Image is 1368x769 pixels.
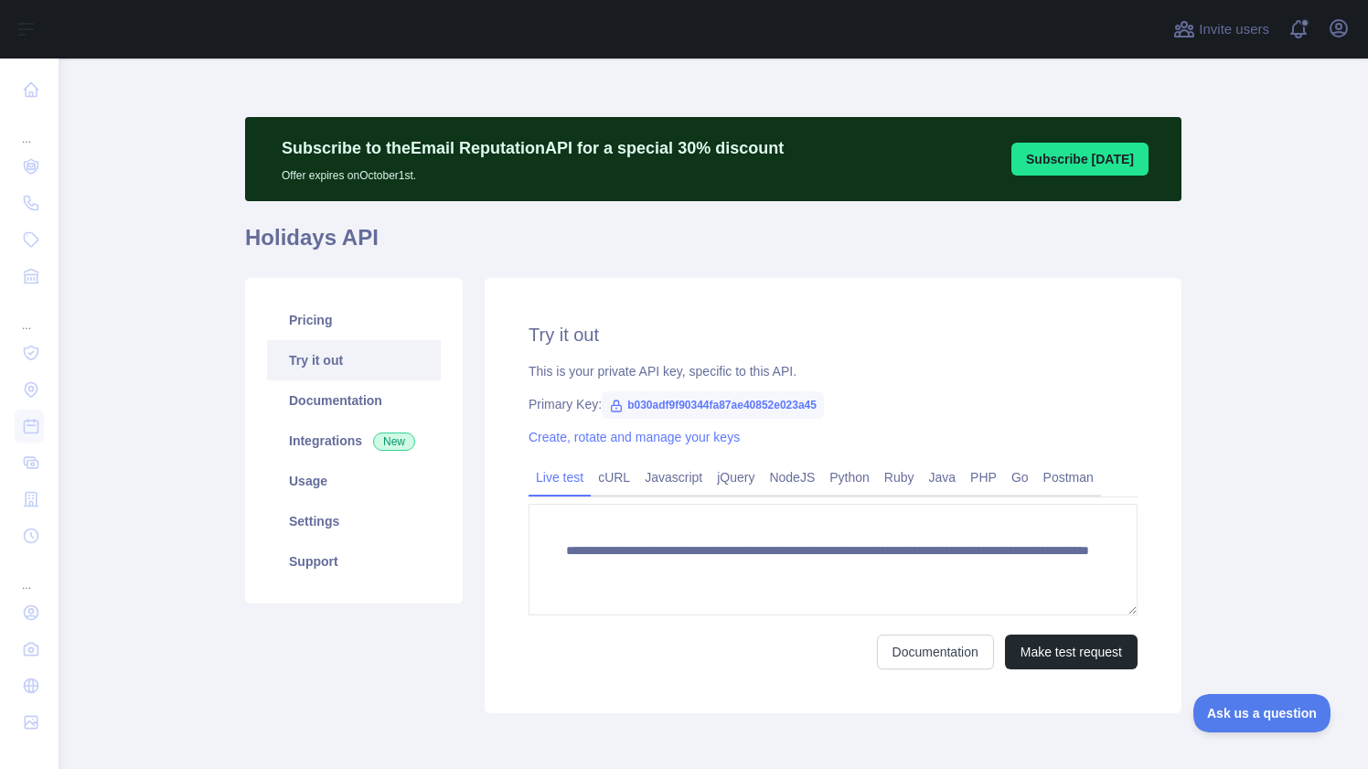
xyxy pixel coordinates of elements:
a: Pricing [267,300,441,340]
span: Invite users [1199,19,1269,40]
a: Live test [529,463,591,492]
a: Java [922,463,964,492]
a: jQuery [710,463,762,492]
a: Postman [1036,463,1101,492]
div: ... [15,556,44,593]
a: Create, rotate and manage your keys [529,430,740,444]
a: Try it out [267,340,441,380]
a: Usage [267,461,441,501]
a: Documentation [877,635,994,669]
a: Documentation [267,380,441,421]
h1: Holidays API [245,223,1181,267]
p: Subscribe to the Email Reputation API for a special 30 % discount [282,135,784,161]
a: Ruby [877,463,922,492]
a: PHP [963,463,1004,492]
span: New [373,433,415,451]
button: Invite users [1170,15,1273,44]
div: ... [15,110,44,146]
a: NodeJS [762,463,822,492]
button: Subscribe [DATE] [1011,143,1149,176]
a: Python [822,463,877,492]
p: Offer expires on October 1st. [282,161,784,183]
h2: Try it out [529,322,1138,347]
a: Support [267,541,441,582]
span: b030adf9f90344fa87ae40852e023a45 [602,391,824,419]
div: ... [15,296,44,333]
a: Javascript [637,463,710,492]
iframe: Toggle Customer Support [1193,694,1331,732]
div: This is your private API key, specific to this API. [529,362,1138,380]
div: Primary Key: [529,395,1138,413]
a: Integrations New [267,421,441,461]
a: cURL [591,463,637,492]
a: Settings [267,501,441,541]
a: Go [1004,463,1036,492]
button: Make test request [1005,635,1138,669]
